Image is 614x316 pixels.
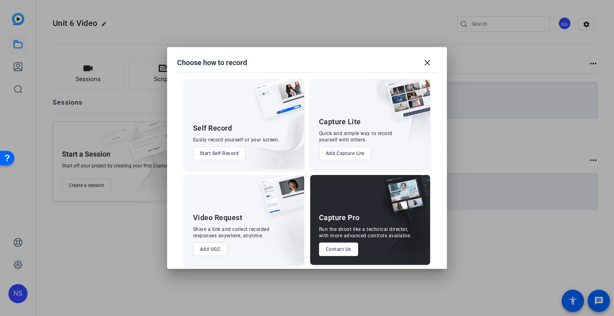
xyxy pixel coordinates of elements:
[193,226,270,239] div: Share a link and collect recorded responses anywhere, anytime.
[371,185,430,265] img: embarkstudio-capture-pro.png
[319,242,358,256] button: Contact Us
[319,147,371,160] button: Add Capture Lite
[193,137,279,143] div: Easily record yourself or your screen.
[319,213,360,223] div: Capture Pro
[193,242,228,256] button: Add UGC
[359,79,430,159] img: embarkstudio-capture-lite.png
[249,79,304,127] img: self-record.png
[235,96,304,169] img: embarkstudio-self-record.png
[423,58,432,68] mat-icon: close
[381,79,430,128] img: capture-lite.png
[255,175,304,223] img: ugc-content.png
[377,175,430,224] img: capture-pro.png
[258,200,304,265] img: embarkstudio-ugc-content.png
[177,58,247,68] h1: Choose how to record
[319,130,393,143] div: Quick and simple way to record yourself with others.
[193,147,246,160] button: Start Self Record
[319,226,411,239] div: Run the shoot like a technical director, with more advanced controls available.
[193,213,243,223] div: Video Request
[193,123,232,133] div: Self Record
[319,117,361,127] div: Capture Lite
